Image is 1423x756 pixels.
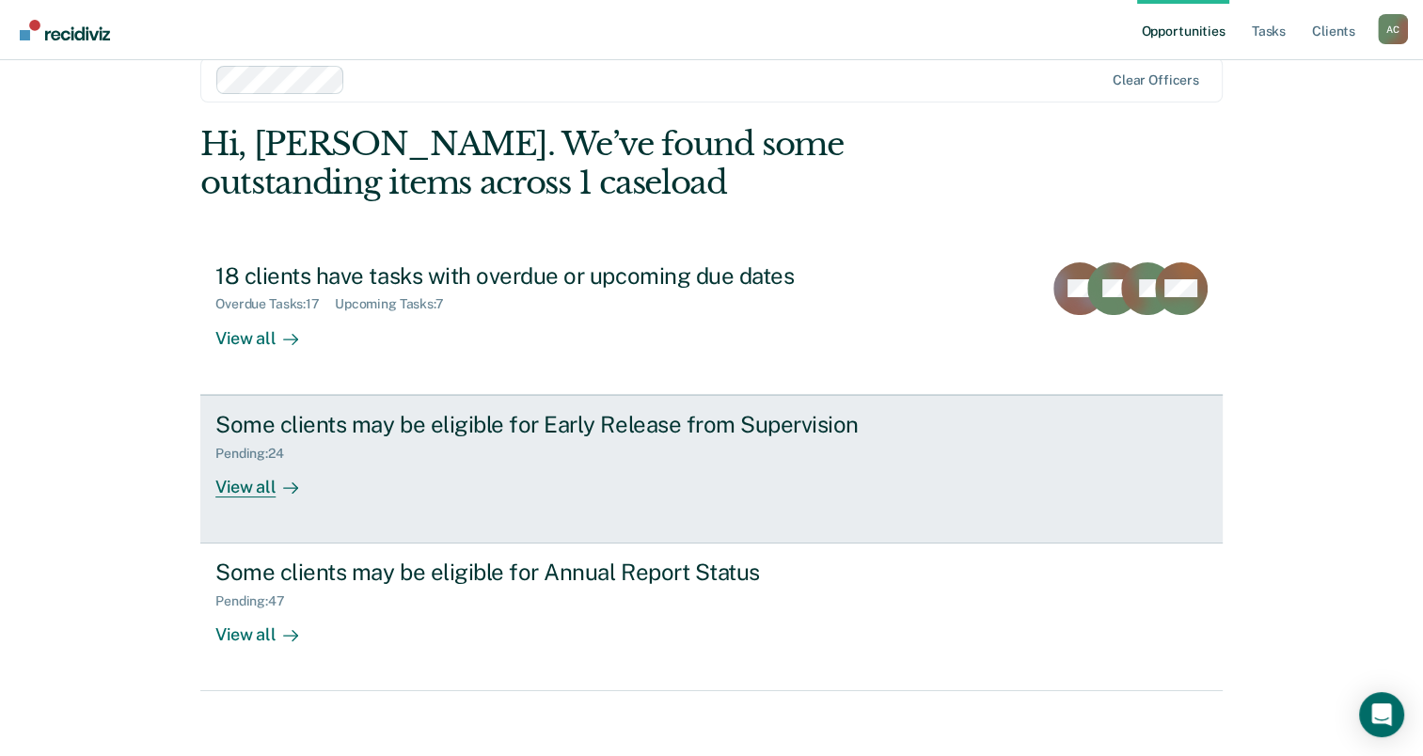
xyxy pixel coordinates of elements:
[1359,692,1404,737] div: Open Intercom Messenger
[200,125,1018,202] div: Hi, [PERSON_NAME]. We’ve found some outstanding items across 1 caseload
[215,262,876,290] div: 18 clients have tasks with overdue or upcoming due dates
[200,247,1223,395] a: 18 clients have tasks with overdue or upcoming due datesOverdue Tasks:17Upcoming Tasks:7View all
[200,395,1223,543] a: Some clients may be eligible for Early Release from SupervisionPending:24View all
[215,609,321,646] div: View all
[1113,72,1199,88] div: Clear officers
[215,312,321,349] div: View all
[200,543,1223,691] a: Some clients may be eligible for Annual Report StatusPending:47View all
[215,411,876,438] div: Some clients may be eligible for Early Release from Supervision
[215,296,335,312] div: Overdue Tasks : 17
[1378,14,1408,44] div: A C
[335,296,459,312] div: Upcoming Tasks : 7
[215,559,876,586] div: Some clients may be eligible for Annual Report Status
[20,20,110,40] img: Recidiviz
[215,593,300,609] div: Pending : 47
[215,461,321,497] div: View all
[215,446,299,462] div: Pending : 24
[1378,14,1408,44] button: Profile dropdown button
